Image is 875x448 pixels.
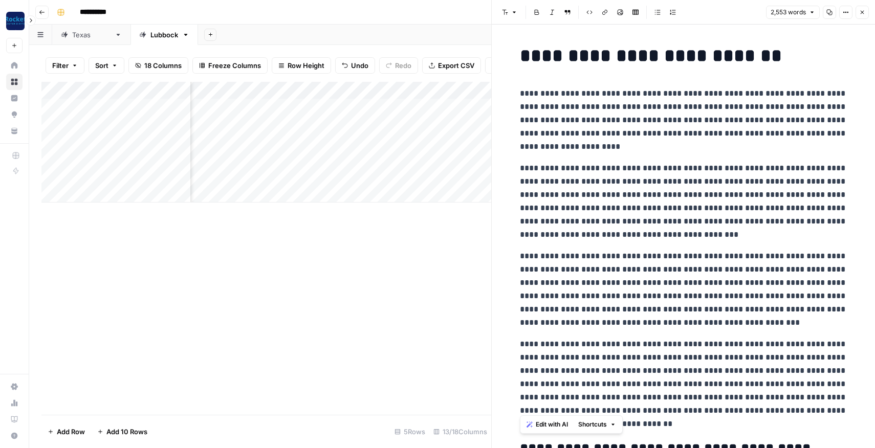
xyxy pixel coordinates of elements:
[57,427,85,437] span: Add Row
[52,60,69,71] span: Filter
[144,60,182,71] span: 18 Columns
[128,57,188,74] button: 18 Columns
[335,57,375,74] button: Undo
[41,423,91,440] button: Add Row
[192,57,268,74] button: Freeze Columns
[208,60,261,71] span: Freeze Columns
[574,418,620,431] button: Shortcuts
[766,6,820,19] button: 2,553 words
[6,395,23,411] a: Usage
[6,8,23,34] button: Workspace: Rocket Pilots
[395,60,411,71] span: Redo
[106,427,147,437] span: Add 10 Rows
[422,57,481,74] button: Export CSV
[6,90,23,106] a: Insights
[6,123,23,139] a: Your Data
[52,25,130,45] a: [US_STATE]
[379,57,418,74] button: Redo
[438,60,474,71] span: Export CSV
[6,106,23,123] a: Opportunities
[6,411,23,428] a: Learning Hub
[429,423,491,440] div: 13/18 Columns
[95,60,108,71] span: Sort
[89,57,124,74] button: Sort
[272,57,331,74] button: Row Height
[72,30,111,40] div: [US_STATE]
[6,378,23,395] a: Settings
[288,60,324,71] span: Row Height
[6,74,23,90] a: Browse
[390,423,429,440] div: 5 Rows
[771,8,806,17] span: 2,553 words
[46,57,84,74] button: Filter
[6,428,23,444] button: Help + Support
[6,57,23,74] a: Home
[351,60,368,71] span: Undo
[522,418,572,431] button: Edit with AI
[150,30,178,40] div: Lubbock
[130,25,198,45] a: Lubbock
[6,12,25,30] img: Rocket Pilots Logo
[91,423,154,440] button: Add 10 Rows
[578,420,607,429] span: Shortcuts
[536,420,568,429] span: Edit with AI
